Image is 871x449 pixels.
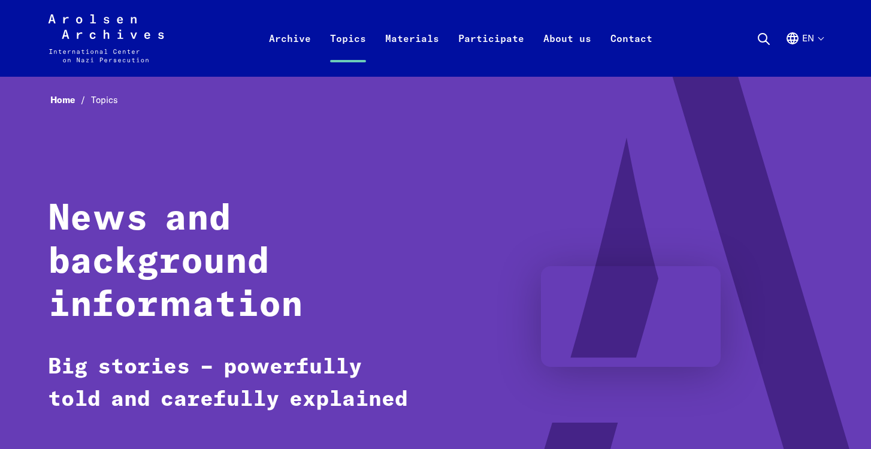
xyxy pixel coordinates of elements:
a: About us [534,29,601,77]
a: Topics [320,29,376,77]
a: Contact [601,29,662,77]
button: English, language selection [785,31,823,74]
a: Home [50,94,91,106]
nav: Primary [259,14,662,62]
nav: Breadcrumb [48,91,824,110]
span: Topics [91,94,118,106]
a: Participate [449,29,534,77]
a: Archive [259,29,320,77]
p: Big stories – powerfully told and carefully explained [48,351,415,416]
h1: News and background information [48,198,415,327]
a: Materials [376,29,449,77]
